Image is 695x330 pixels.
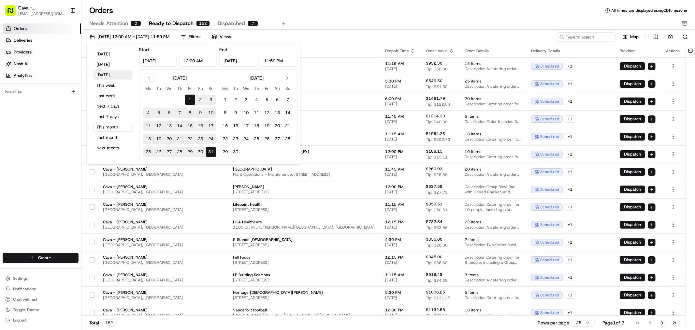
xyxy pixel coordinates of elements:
span: 11:45 AM [385,167,415,172]
span: 6 items [465,114,521,119]
button: Create [3,253,79,263]
span: Pylon [65,162,79,167]
button: 11 [143,121,154,131]
img: Wisdom Oko [7,95,17,108]
span: [PERSON_NAME] [233,184,375,189]
button: 22 [185,134,195,144]
span: [STREET_ADDRESS] [233,189,375,195]
span: scheduled [540,204,559,210]
span: [DATE] [385,154,415,159]
span: scheduled [540,81,559,86]
button: 4 [143,108,154,118]
input: Date [139,55,177,67]
span: HCA Healthcare [233,219,375,225]
span: [PERSON_NAME] [20,119,53,124]
span: Wisdom [PERSON_NAME] [20,101,69,106]
span: $359.51 [426,202,442,207]
span: [DATE] [385,101,415,107]
button: 8 [220,108,231,118]
button: Cava - [PERSON_NAME] [18,5,65,11]
span: $932.30 [426,61,442,66]
button: 7 [283,95,293,105]
button: Dispatch [620,150,645,158]
button: Dispatch [620,274,645,281]
button: Last month [94,133,133,142]
button: [DATE] [94,50,133,59]
button: 30 [195,147,206,157]
div: + 1 [564,98,576,105]
button: 6 [164,108,175,118]
div: + 1 [564,203,576,211]
div: 📗 [7,146,12,152]
div: 152 [196,21,210,26]
th: Sunday [283,85,293,92]
a: Orders [3,23,81,34]
button: Dispatch [620,238,645,246]
th: Wednesday [241,85,252,92]
span: Cava - [PERSON_NAME] [103,167,183,172]
a: Deliveries [3,35,81,46]
div: Past conversations [7,85,42,90]
button: [DATE] 12:00 AM - [DATE] 11:59 PM [87,32,172,41]
div: Dropoff Time [385,48,415,53]
button: 11 [252,108,262,118]
div: 7 [248,21,258,26]
span: Settings [13,276,28,281]
span: Description: Group Bowl Bar with Grilled Chicken and various toppings including premium items lik... [465,184,521,195]
span: Knowledge Base [13,146,50,152]
button: 13 [272,108,283,118]
span: Tip: $27.75 [426,190,448,195]
th: Wednesday [164,85,175,92]
div: Favorites [3,86,79,97]
span: [STREET_ADDRESS] [233,66,375,71]
span: Description: Catering order for 70 people, including 4x Group Bowl Bar with Grilled Chicken and 3... [465,101,521,107]
button: 17 [241,121,252,131]
span: [STREET_ADDRESS] [233,137,375,142]
span: Providers [14,49,32,55]
button: 2 [195,95,206,105]
div: Order Value [426,48,454,53]
button: Filters [178,32,203,41]
button: Dispatch [620,291,645,299]
span: Deliveries [14,37,32,43]
span: Description: Catering order for 60 people, including multiple Group Bowl Bars with various protei... [465,137,521,142]
div: We're available if you need us! [29,69,90,74]
button: Dispatch [620,256,645,264]
span: 12:00 PM [385,184,415,189]
span: Nash AI [14,61,28,67]
span: $782.84 [426,219,442,224]
span: scheduled [540,187,559,192]
span: [DATE] [385,225,415,230]
span: 1100 Dr. M.L.K. [PERSON_NAME][GEOGRAPHIC_DATA], [GEOGRAPHIC_DATA] [233,225,375,230]
label: Start [139,47,150,52]
span: Description: A catering order for 40 people including various group bowl bars (Grilled Chicken, F... [465,66,521,71]
span: Tip: $202.73 [426,137,450,142]
span: • [54,119,56,124]
button: 31 [206,147,216,157]
button: 29 [185,147,195,157]
span: Views [220,34,231,40]
div: + 1 [564,186,576,193]
span: 12:15 PM [385,219,415,225]
span: [DATE] [385,119,415,124]
span: Notifications [13,286,36,292]
th: Friday [185,85,195,92]
button: Refresh [681,32,690,41]
span: scheduled [540,134,559,139]
span: [PERSON_NAME] [233,96,375,101]
span: Graduation celebration [233,79,375,84]
button: 27 [164,147,175,157]
span: Description: Catering order for 10 people including Pita Chips + Dip, Greek Salad, Harissa Avocad... [465,154,521,159]
span: 25 items [465,79,521,84]
div: + 1 [564,80,576,87]
div: 💻 [55,146,60,152]
span: [DATE] [58,119,71,124]
span: [GEOGRAPHIC_DATA], [GEOGRAPHIC_DATA] [103,207,183,212]
div: + 1 [564,151,576,158]
span: Dispatched [218,20,245,27]
button: 27 [272,134,283,144]
button: 9 [195,108,206,118]
span: [DATE] [74,101,88,106]
th: Friday [262,85,272,92]
button: 24 [206,134,216,144]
